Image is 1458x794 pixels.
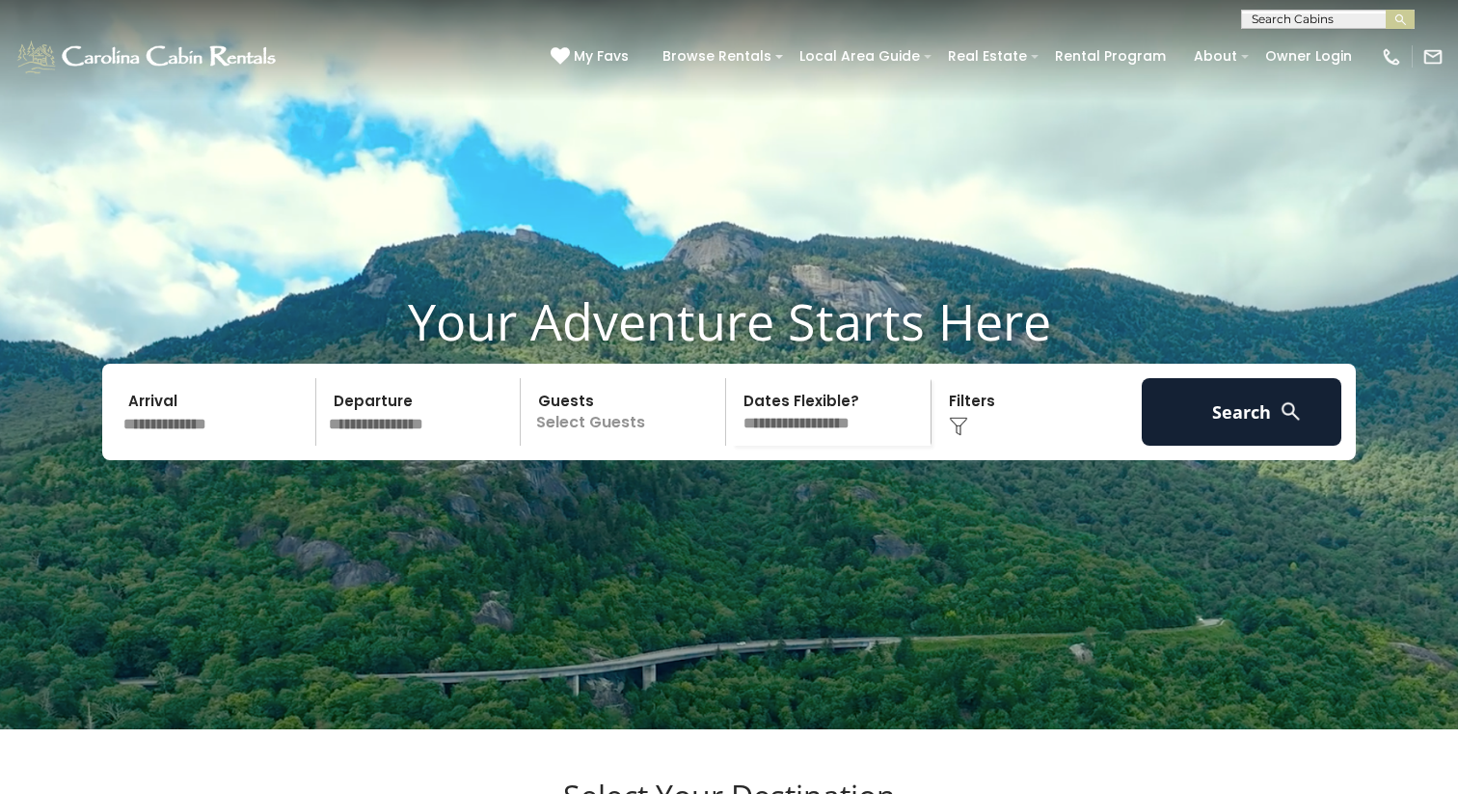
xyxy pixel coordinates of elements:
h1: Your Adventure Starts Here [14,291,1444,351]
a: Real Estate [938,41,1037,71]
p: Select Guests [526,378,725,446]
a: Browse Rentals [653,41,781,71]
a: About [1184,41,1247,71]
img: White-1-1-2.png [14,38,282,76]
img: search-regular-white.png [1279,399,1303,424]
button: Search [1142,378,1341,446]
a: My Favs [551,46,634,68]
a: Owner Login [1255,41,1362,71]
a: Rental Program [1045,41,1175,71]
img: filter--v1.png [949,417,968,436]
span: My Favs [574,46,629,67]
img: phone-regular-white.png [1381,46,1402,68]
a: Local Area Guide [790,41,930,71]
img: mail-regular-white.png [1422,46,1444,68]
